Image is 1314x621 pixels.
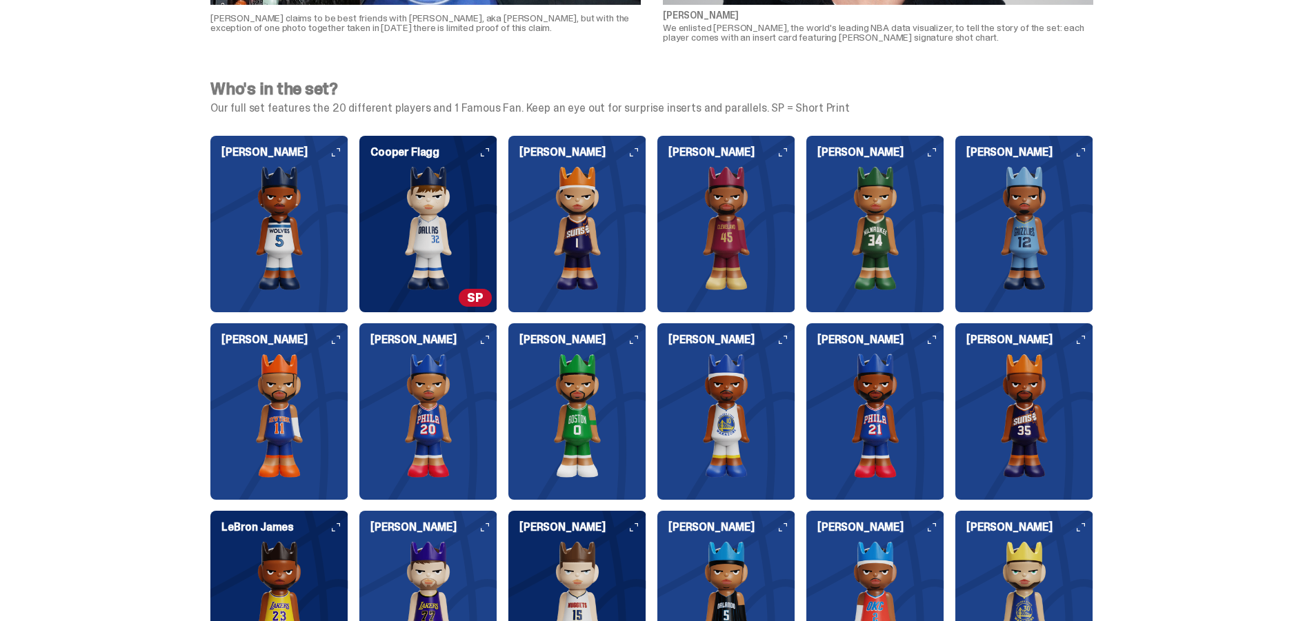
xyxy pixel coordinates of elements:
[966,522,1093,533] h6: [PERSON_NAME]
[370,147,497,158] h6: Cooper Flagg
[817,147,944,158] h6: [PERSON_NAME]
[955,354,1093,478] img: card image
[370,522,497,533] h6: [PERSON_NAME]
[359,166,497,290] img: card image
[955,166,1093,290] img: card image
[359,354,497,478] img: card image
[370,334,497,345] h6: [PERSON_NAME]
[657,166,795,290] img: card image
[459,289,492,307] span: SP
[966,334,1093,345] h6: [PERSON_NAME]
[210,13,641,32] p: [PERSON_NAME] claims to be best friends with [PERSON_NAME], aka [PERSON_NAME], but with the excep...
[668,147,795,158] h6: [PERSON_NAME]
[221,522,348,533] h6: LeBron James
[806,166,944,290] img: card image
[663,10,1093,20] p: [PERSON_NAME]
[210,354,348,478] img: card image
[508,354,646,478] img: card image
[806,354,944,478] img: card image
[508,166,646,290] img: card image
[221,147,348,158] h6: [PERSON_NAME]
[210,103,1093,114] p: Our full set features the 20 different players and 1 Famous Fan. Keep an eye out for surprise ins...
[668,522,795,533] h6: [PERSON_NAME]
[210,81,1093,97] h4: Who's in the set?
[817,334,944,345] h6: [PERSON_NAME]
[663,23,1093,42] p: We enlisted [PERSON_NAME], the world's leading NBA data visualizer, to tell the story of the set:...
[221,334,348,345] h6: [PERSON_NAME]
[519,147,646,158] h6: [PERSON_NAME]
[657,354,795,478] img: card image
[519,522,646,533] h6: [PERSON_NAME]
[668,334,795,345] h6: [PERSON_NAME]
[519,334,646,345] h6: [PERSON_NAME]
[210,166,348,290] img: card image
[817,522,944,533] h6: [PERSON_NAME]
[966,147,1093,158] h6: [PERSON_NAME]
